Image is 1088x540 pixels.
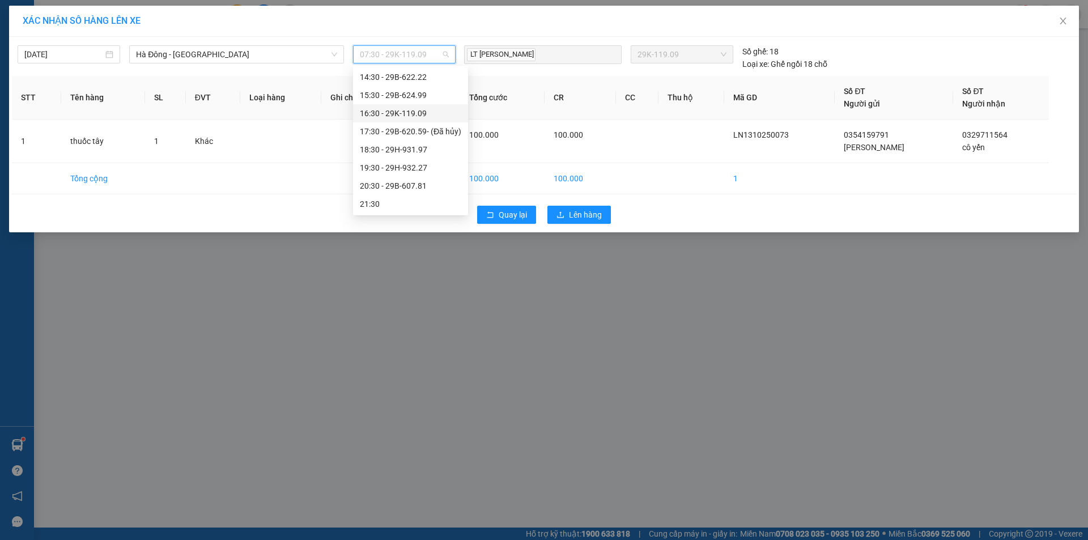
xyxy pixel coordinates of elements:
th: Ghi chú [321,76,389,120]
span: rollback [486,211,494,220]
td: 100.000 [545,163,616,194]
span: Số ĐT [844,87,865,96]
div: 15:30 - 29B-624.99 [360,89,461,101]
td: thuốc tây [61,120,144,163]
th: CR [545,76,616,120]
th: Tổng cước [460,76,545,120]
span: XÁC NHẬN SỐ HÀNG LÊN XE [23,15,141,26]
span: 1 [154,137,159,146]
span: 100.000 [469,130,499,139]
th: Loại hàng [240,76,321,120]
button: rollbackQuay lại [477,206,536,224]
div: Ghế ngồi 18 chỗ [742,58,827,70]
div: 21:30 [360,198,461,210]
div: 20:30 - 29B-607.81 [360,180,461,192]
td: Khác [186,120,240,163]
span: Người nhận [962,99,1005,108]
th: CC [616,76,658,120]
span: Số ghế: [742,45,768,58]
th: ĐVT [186,76,240,120]
span: LN1310250073 [733,130,789,139]
td: Tổng cộng [61,163,144,194]
span: [PERSON_NAME] [844,143,904,152]
th: Mã GD [724,76,835,120]
th: STT [12,76,61,120]
th: SL [145,76,186,120]
span: Hà Đông - Phủ Lý [136,46,337,63]
span: cô yến [962,143,985,152]
span: 29K-119.09 [637,46,726,63]
th: Thu hộ [658,76,724,120]
span: 100.000 [554,130,583,139]
div: 18:30 - 29H-931.97 [360,143,461,156]
td: 100.000 [460,163,545,194]
span: 07:30 - 29K-119.09 [360,46,449,63]
span: close [1059,16,1068,25]
span: Loại xe: [742,58,769,70]
td: 1 [12,120,61,163]
span: Lên hàng [569,209,602,221]
input: 13/10/2025 [24,48,103,61]
span: down [331,51,338,58]
span: 0329711564 [962,130,1008,139]
button: Close [1047,6,1079,37]
span: Số ĐT [962,87,984,96]
div: 19:30 - 29H-932.27 [360,161,461,174]
div: 17:30 - 29B-620.59 - (Đã hủy) [360,125,461,138]
div: 18 [742,45,779,58]
td: 1 [724,163,835,194]
div: 16:30 - 29K-119.09 [360,107,461,120]
div: 14:30 - 29B-622.22 [360,71,461,83]
span: LT [PERSON_NAME] [467,48,535,61]
th: Tên hàng [61,76,144,120]
span: Quay lại [499,209,527,221]
span: upload [556,211,564,220]
button: uploadLên hàng [547,206,611,224]
span: 0354159791 [844,130,889,139]
span: Người gửi [844,99,880,108]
